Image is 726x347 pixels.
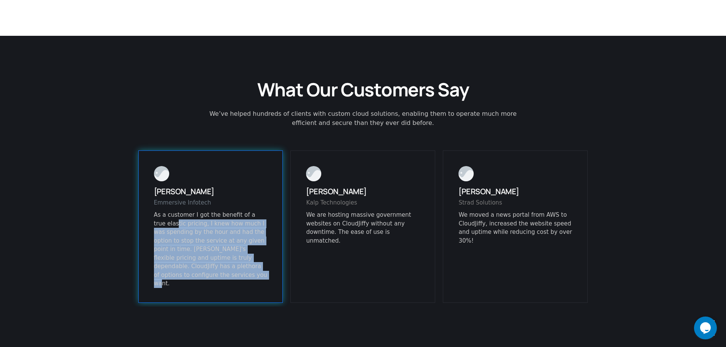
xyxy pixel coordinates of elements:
div: Kalp Technologies [306,198,420,211]
iframe: chat widget [694,317,718,339]
div: Emmersive Infotech [154,198,268,211]
h3: [PERSON_NAME] [458,187,572,198]
div: We are hosting massive government websites on CloudJiffy without any downtime. The ease of use is... [306,211,420,245]
div: We’ve helped hundreds of clients with custom cloud solutions, enabling them to operate much more ... [123,109,603,128]
div: Strad Solutions [458,198,572,211]
img: Raghu Katti [154,166,169,181]
div: We moved a news portal from AWS to CloudJiffy, increased the website speed and uptime while reduc... [458,211,572,245]
p: As a customer I got the benefit of a true elastic pricing, I knew how much I was spending by the ... [154,211,268,288]
h3: [PERSON_NAME] [154,187,268,198]
h2: What Our Customers Say [123,78,603,101]
img: Karan Jaju [458,166,474,181]
h3: [PERSON_NAME] [306,187,420,198]
img: Rahul Joshi [306,166,321,181]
